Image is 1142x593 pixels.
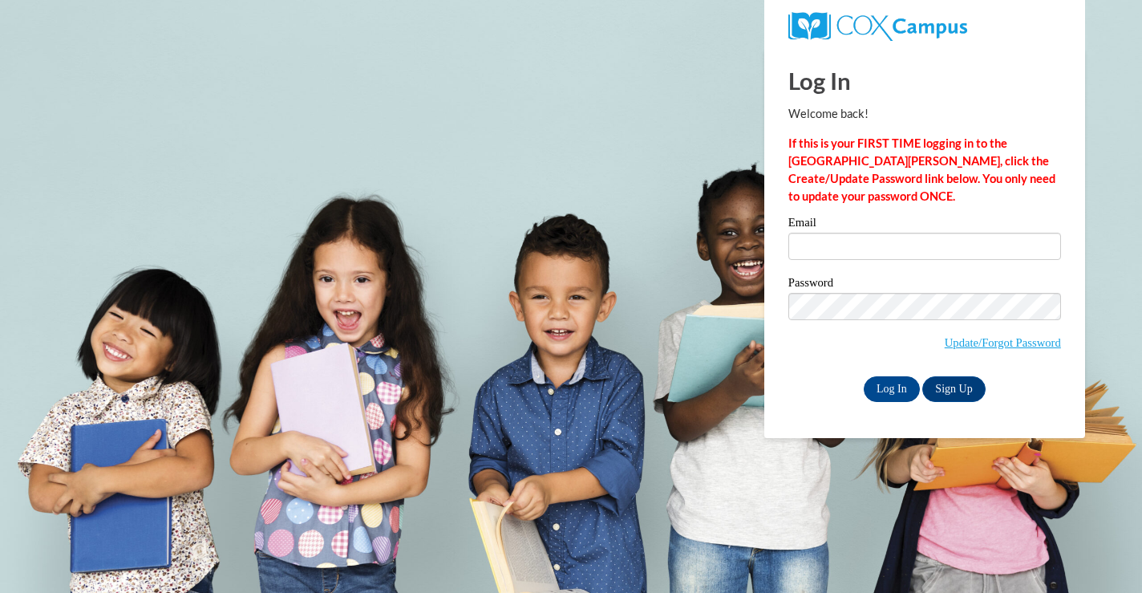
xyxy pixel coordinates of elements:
p: Welcome back! [788,105,1061,123]
a: Sign Up [922,376,985,402]
a: COX Campus [788,18,967,32]
a: Update/Forgot Password [945,336,1061,349]
label: Password [788,277,1061,293]
input: Log In [864,376,920,402]
h1: Log In [788,64,1061,97]
strong: If this is your FIRST TIME logging in to the [GEOGRAPHIC_DATA][PERSON_NAME], click the Create/Upd... [788,136,1055,203]
img: COX Campus [788,12,967,41]
label: Email [788,217,1061,233]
